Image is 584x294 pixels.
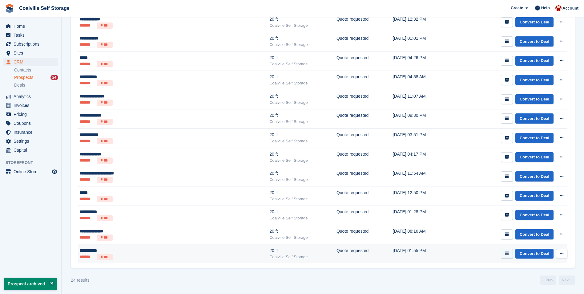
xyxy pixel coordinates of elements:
[269,80,336,86] div: Coalville Self Storage
[269,196,336,202] div: Coalville Self Storage
[17,3,72,13] a: Coalville Self Storage
[269,132,336,138] div: 20 ft
[3,22,58,31] a: menu
[14,67,58,73] a: Contacts
[14,22,50,31] span: Home
[336,148,393,167] td: Quote requested
[269,16,336,22] div: 20 ft
[555,5,562,11] img: Hannah Milner
[336,206,393,225] td: Quote requested
[393,129,451,148] td: [DATE] 03:51 PM
[393,186,451,206] td: [DATE] 12:50 PM
[515,152,554,162] a: Convert to Deal
[559,276,575,285] a: Next
[3,110,58,119] a: menu
[515,210,554,220] a: Convert to Deal
[393,148,451,167] td: [DATE] 04:17 PM
[3,128,58,137] a: menu
[50,75,58,80] div: 24
[3,49,58,57] a: menu
[393,109,451,129] td: [DATE] 09:30 PM
[269,247,336,254] div: 20 ft
[269,119,336,125] div: Coalville Self Storage
[539,276,576,285] nav: Page
[269,35,336,42] div: 20 ft
[14,31,50,39] span: Tasks
[14,58,50,66] span: CRM
[3,146,58,154] a: menu
[269,61,336,67] div: Coalville Self Storage
[515,113,554,124] a: Convert to Deal
[515,249,554,259] a: Convert to Deal
[562,5,578,11] span: Account
[336,244,393,263] td: Quote requested
[393,225,451,244] td: [DATE] 08:16 AM
[269,93,336,100] div: 20 ft
[336,186,393,206] td: Quote requested
[336,13,393,32] td: Quote requested
[336,90,393,109] td: Quote requested
[14,74,58,81] a: Prospects 24
[269,190,336,196] div: 20 ft
[6,160,61,166] span: Storefront
[269,177,336,183] div: Coalville Self Storage
[269,112,336,119] div: 20 ft
[515,94,554,104] a: Convert to Deal
[14,110,50,119] span: Pricing
[269,100,336,106] div: Coalville Self Storage
[269,22,336,29] div: Coalville Self Storage
[3,31,58,39] a: menu
[14,167,50,176] span: Online Store
[393,51,451,71] td: [DATE] 04:26 PM
[515,171,554,182] a: Convert to Deal
[269,151,336,157] div: 20 ft
[14,128,50,137] span: Insurance
[14,137,50,145] span: Settings
[515,229,554,239] a: Convert to Deal
[393,71,451,90] td: [DATE] 04:58 AM
[269,55,336,61] div: 20 ft
[269,209,336,215] div: 20 ft
[3,40,58,48] a: menu
[269,157,336,164] div: Coalville Self Storage
[3,167,58,176] a: menu
[393,167,451,186] td: [DATE] 11:54 AM
[14,82,25,88] span: Deals
[269,215,336,221] div: Coalville Self Storage
[269,254,336,260] div: Coalville Self Storage
[4,278,57,290] p: Prospect archived
[14,75,33,80] span: Prospects
[336,129,393,148] td: Quote requested
[14,49,50,57] span: Sites
[269,74,336,80] div: 20 ft
[336,225,393,244] td: Quote requested
[269,42,336,48] div: Coalville Self Storage
[51,168,58,175] a: Preview store
[515,36,554,47] a: Convert to Deal
[541,5,550,11] span: Help
[14,119,50,128] span: Coupons
[3,92,58,101] a: menu
[336,51,393,71] td: Quote requested
[269,228,336,235] div: 20 ft
[336,167,393,186] td: Quote requested
[336,109,393,129] td: Quote requested
[3,101,58,110] a: menu
[393,90,451,109] td: [DATE] 11:07 AM
[5,4,14,13] img: stora-icon-8386f47178a22dfd0bd8f6a31ec36ba5ce8667c1dd55bd0f319d3a0aa187defe.svg
[14,92,50,101] span: Analytics
[269,138,336,144] div: Coalville Self Storage
[515,56,554,66] a: Convert to Deal
[336,32,393,51] td: Quote requested
[393,244,451,263] td: [DATE] 01:55 PM
[515,191,554,201] a: Convert to Deal
[511,5,523,11] span: Create
[14,101,50,110] span: Invoices
[540,276,556,285] a: Previous
[269,235,336,241] div: Coalville Self Storage
[393,32,451,51] td: [DATE] 01:01 PM
[14,146,50,154] span: Capital
[515,75,554,85] a: Convert to Deal
[515,133,554,143] a: Convert to Deal
[393,206,451,225] td: [DATE] 01:28 PM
